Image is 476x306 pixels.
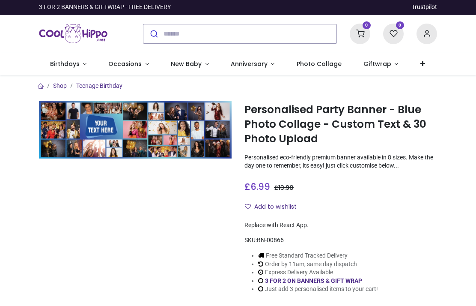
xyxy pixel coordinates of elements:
[244,102,437,147] h1: Personalised Party Banner - Blue Photo Collage - Custom Text & 30 Photo Upload
[412,3,437,12] a: Trustpilot
[258,285,378,294] li: Just add 3 personalised items to your cart!
[396,21,404,30] sup: 0
[39,101,232,159] img: Personalised Party Banner - Blue Photo Collage - Custom Text & 30 Photo Upload
[39,22,107,46] img: Cool Hippo
[350,30,370,36] a: 0
[363,60,391,68] span: Giftwrap
[220,53,286,75] a: Anniversary
[39,22,107,46] a: Logo of Cool Hippo
[245,204,251,210] i: Add to wishlist
[244,236,437,245] div: SKU:
[258,260,378,269] li: Order by 11am, same day dispatch
[257,237,284,243] span: BN-00866
[274,183,294,192] span: £
[143,24,164,43] button: Submit
[231,60,268,68] span: Anniversary
[244,153,437,170] p: Personalised eco-friendly premium banner available in 8 sizes. Make the day one to remember, its ...
[39,3,171,12] div: 3 FOR 2 BANNERS & GIFTWRAP - FREE DELIVERY
[244,180,270,193] span: £
[383,30,404,36] a: 0
[265,277,362,284] a: 3 FOR 2 ON BANNERS & GIFT WRAP
[258,268,378,277] li: Express Delivery Available
[160,53,220,75] a: New Baby
[98,53,160,75] a: Occasions
[278,183,294,192] span: 13.98
[244,221,437,230] div: Replace with React App.
[53,82,67,89] a: Shop
[297,60,342,68] span: Photo Collage
[108,60,142,68] span: Occasions
[250,180,270,193] span: 6.99
[50,60,80,68] span: Birthdays
[258,252,378,260] li: Free Standard Tracked Delivery
[76,82,122,89] a: Teenage Birthday
[244,200,304,214] button: Add to wishlistAdd to wishlist
[171,60,202,68] span: New Baby
[352,53,409,75] a: Giftwrap
[39,53,98,75] a: Birthdays
[363,21,371,30] sup: 0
